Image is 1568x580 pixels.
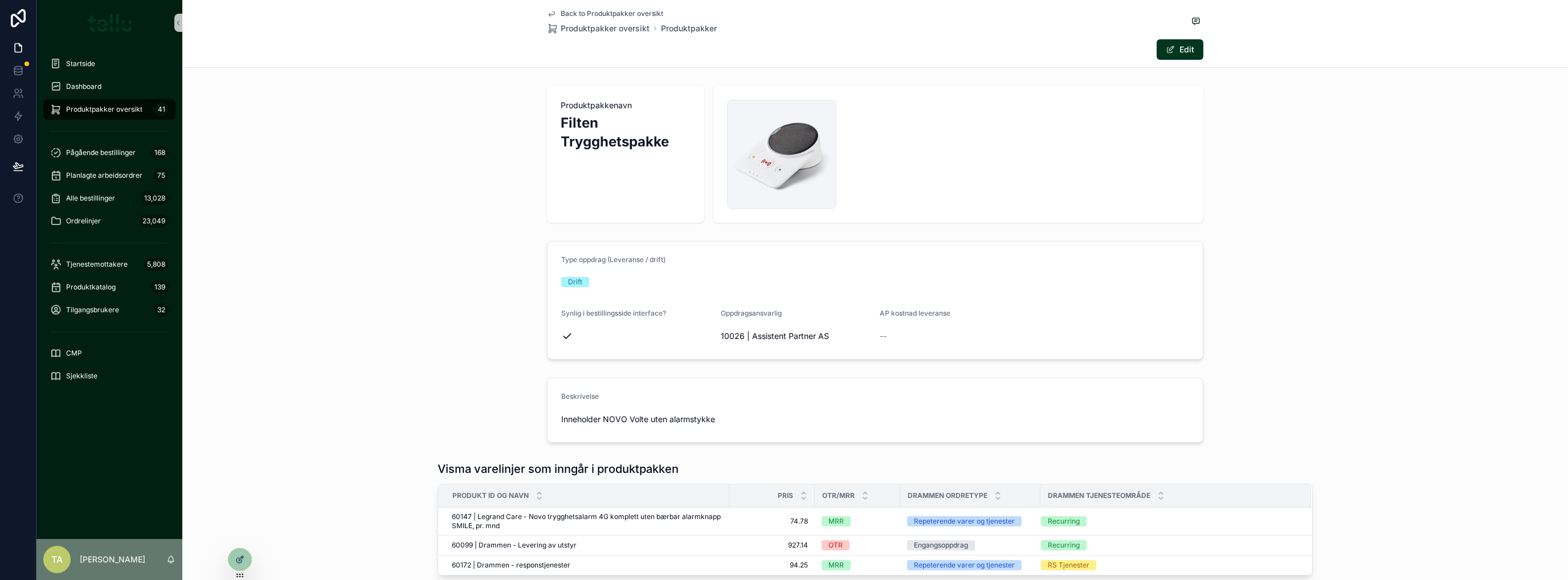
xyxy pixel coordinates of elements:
span: Drammen tjenesteområde [1048,491,1150,500]
a: Sjekkliste [43,366,175,386]
a: OTR [822,540,893,550]
div: Recurring [1048,540,1080,550]
div: 5,808 [144,258,169,271]
span: CMP [66,349,82,358]
span: Tjenestemottakere [66,260,128,269]
h1: Visma varelinjer som inngår i produktpakken [438,461,679,477]
a: RS Tjenester [1041,560,1297,570]
div: Recurring [1048,516,1080,526]
span: Oppdragsansvarlig [721,309,782,317]
div: scrollable content [36,46,182,401]
a: Repeterende varer og tjenester [907,516,1034,526]
span: Dashboard [66,82,101,91]
a: Repeterende varer og tjenester [907,560,1034,570]
a: Produktkatalog139 [43,277,175,297]
a: MRR [822,560,893,570]
div: Engangsoppdrag [914,540,968,550]
a: 60172 | Drammen - responstjenester [452,561,722,570]
div: Repeterende varer og tjenester [914,516,1015,526]
span: OTR/MRR [822,491,855,500]
span: Synlig i bestillingsside interface? [561,309,666,317]
a: Produktpakker oversikt41 [43,99,175,120]
div: 23,049 [139,214,169,228]
span: -- [880,330,887,342]
span: Produktpakkenavn [561,100,691,111]
div: 168 [151,146,169,160]
a: Back to Produktpakker oversikt [547,9,663,18]
div: RS Tjenester [1048,560,1089,570]
div: MRR [828,560,844,570]
div: 41 [154,103,169,116]
span: Type oppdrag (Leveranse / drift) [561,255,665,264]
button: Edit [1157,39,1203,60]
span: Produkt ID og navn [452,491,529,500]
div: 75 [154,169,169,182]
span: TA [51,553,63,566]
a: MRR [822,516,893,526]
div: 139 [151,280,169,294]
span: Drammen Ordretype [908,491,987,500]
a: Dashboard [43,76,175,97]
span: Pågående bestillinger [66,148,136,157]
div: 13,028 [141,191,169,205]
a: Engangsoppdrag [907,540,1034,550]
a: Tjenestemottakere5,808 [43,254,175,275]
h2: Filten Trygghetspakke [561,113,691,151]
a: Produktpakker [661,23,717,34]
a: Startside [43,54,175,74]
span: Back to Produktpakker oversikt [561,9,663,18]
a: 94.25 [736,561,808,570]
span: Produktpakker oversikt [66,105,142,114]
a: Recurring [1041,516,1297,526]
div: OTR [828,540,843,550]
a: 74.78 [736,517,808,526]
span: Ordrelinjer [66,217,101,226]
span: Produktkatalog [66,283,116,292]
span: Pris [778,491,793,500]
a: 927.14 [736,541,808,550]
a: CMP [43,343,175,363]
span: Planlagte arbeidsordrer [66,171,142,180]
span: 60099 | Drammen - Levering av utstyr [452,541,577,550]
span: Produktpakker oversikt [561,23,650,34]
p: [PERSON_NAME] [80,554,145,565]
a: Recurring [1041,540,1297,550]
div: 32 [154,303,169,317]
span: Startside [66,59,95,68]
span: Sjekkliste [66,371,97,381]
span: Inneholder NOVO Volte uten alarmstykke [561,414,1189,425]
span: 10026 | Assistent Partner AS [721,330,829,342]
div: Repeterende varer og tjenester [914,560,1015,570]
span: Beskrivelse [561,392,599,401]
a: 60099 | Drammen - Levering av utstyr [452,541,722,550]
img: App logo [87,14,132,32]
a: Produktpakker oversikt [547,23,650,34]
div: Drift [568,277,582,287]
span: AP kostnad leveranse [880,309,950,317]
a: Tilgangsbrukere32 [43,300,175,320]
span: Tilgangsbrukere [66,305,119,314]
a: 60147 | Legrand Care - Novo trygghetsalarm 4G komplett uten bærbar alarmknapp SMILE, pr. mnd [452,512,722,530]
span: 60172 | Drammen - responstjenester [452,561,570,570]
a: Ordrelinjer23,049 [43,211,175,231]
div: MRR [828,516,844,526]
span: Alle bestillinger [66,194,115,203]
a: Pågående bestillinger168 [43,142,175,163]
a: Alle bestillinger13,028 [43,188,175,209]
a: Planlagte arbeidsordrer75 [43,165,175,186]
